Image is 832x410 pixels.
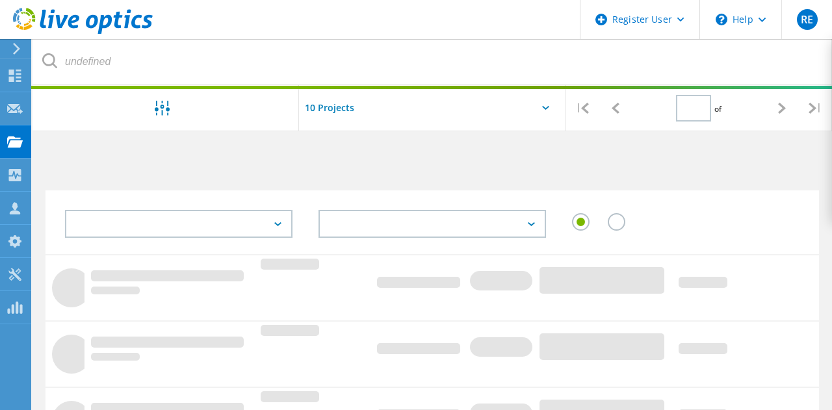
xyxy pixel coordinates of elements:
div: | [565,85,599,131]
svg: \n [716,14,727,25]
div: | [799,85,832,131]
span: RE [801,14,813,25]
a: Live Optics Dashboard [13,27,153,36]
span: of [714,103,721,114]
